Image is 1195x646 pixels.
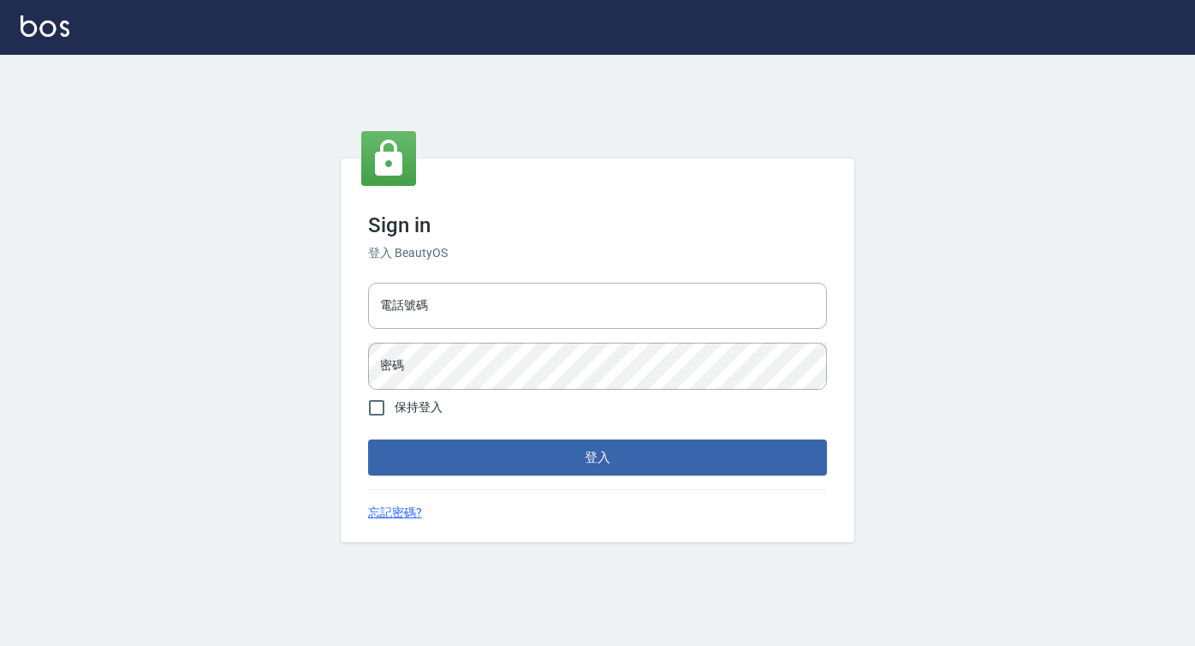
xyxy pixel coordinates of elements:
a: 忘記密碼? [368,504,422,522]
img: Logo [21,15,69,37]
h6: 登入 BeautyOS [368,244,827,262]
h3: Sign in [368,213,827,237]
span: 保持登入 [395,398,443,416]
button: 登入 [368,440,827,476]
